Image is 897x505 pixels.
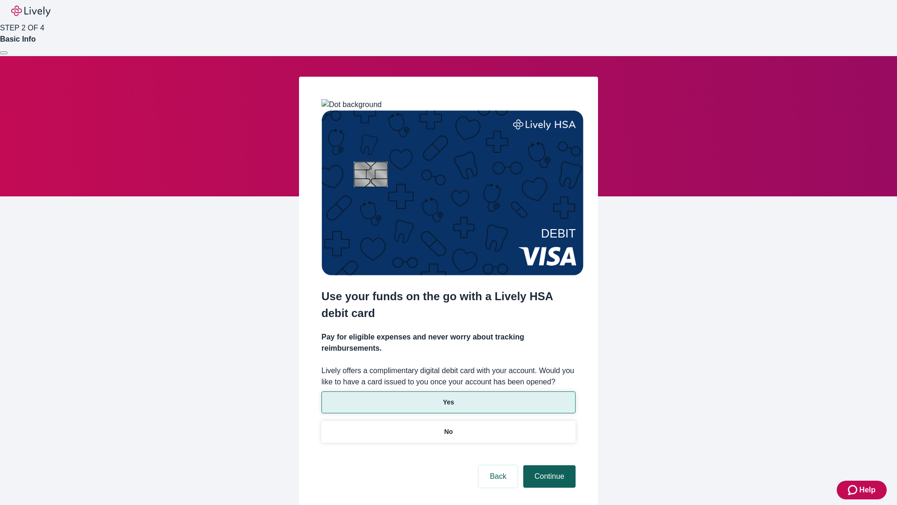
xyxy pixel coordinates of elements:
[443,397,454,407] p: Yes
[321,391,576,413] button: Yes
[848,484,859,496] svg: Zendesk support icon
[321,365,576,388] label: Lively offers a complimentary digital debit card with your account. Would you like to have a card...
[321,332,576,354] h4: Pay for eligible expenses and never worry about tracking reimbursements.
[11,6,50,17] img: Lively
[321,99,382,110] img: Dot background
[478,465,518,488] button: Back
[321,421,576,443] button: No
[321,288,576,322] h2: Use your funds on the go with a Lively HSA debit card
[837,481,887,499] button: Zendesk support iconHelp
[523,465,576,488] button: Continue
[321,110,584,275] img: Debit card
[859,484,876,496] span: Help
[444,427,453,437] p: No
